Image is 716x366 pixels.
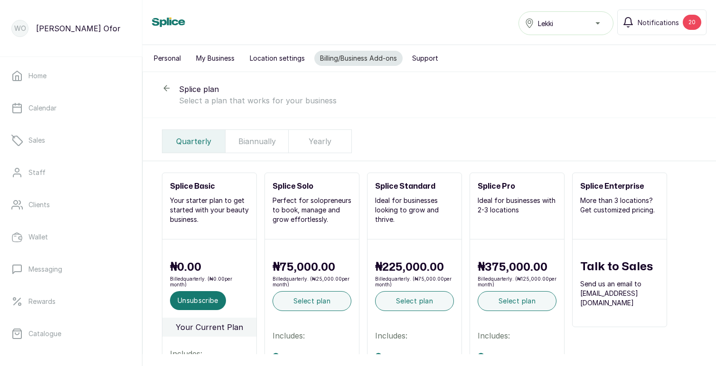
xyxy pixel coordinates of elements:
span: Lekki [538,18,553,28]
p: Billed quarterly . ( ₦125,000.00 per month) [478,276,556,287]
a: Clients [8,192,134,218]
a: Rewards [8,288,134,315]
h2: Talk to Sales [580,258,659,275]
p: Unlimited Appointments [387,353,454,360]
p: Calendar [28,103,57,113]
span: Notifications [638,18,679,27]
p: Perfect for solopreneurs to book, manage and grow effortlessly. [273,196,351,224]
p: Quarterly [176,136,211,147]
p: Includes: [170,348,249,359]
p: Includes: [375,330,454,341]
p: Your starter plan to get started with your beauty business. [170,196,249,224]
h2: ₦375,000.00 [478,259,556,276]
h2: Splice Pro [478,181,556,192]
button: Select plan [375,291,454,311]
a: Staff [8,159,134,186]
h2: Splice Basic [170,181,249,192]
p: Send us an email to [EMAIL_ADDRESS][DOMAIN_NAME] [580,279,659,308]
a: Calendar [8,95,134,121]
p: Unlimited Appointments [490,353,556,360]
p: Catalogue [28,329,61,339]
button: Select plan [478,291,556,311]
button: Notifications20 [617,9,707,35]
p: Yearly [309,136,331,147]
p: Billed quarterly . ( ₦75,000.00 per month) [375,276,454,287]
h2: ₦0.00 [170,259,249,276]
p: Messaging [28,265,62,274]
p: Billed quarterly . ( ₦25,000.00 per month) [273,276,351,287]
p: Staff [28,168,46,177]
p: WO [14,24,26,33]
h2: ₦225,000.00 [375,259,454,276]
p: Includes: [478,330,556,341]
p: Sales [28,136,45,145]
p: Includes: [273,330,351,341]
a: Sales [8,127,134,154]
div: Biannually [226,130,289,153]
button: Billing/Business Add-ons [314,51,403,66]
a: Messaging [8,256,134,283]
p: Billed quarterly . ( ₦0.00 per month) [170,276,249,287]
a: Home [8,63,134,89]
h2: Splice Enterprise [580,181,659,192]
p: Biannually [238,136,276,147]
h2: Splice Standard [375,181,454,192]
h2: Splice Solo [273,181,351,192]
button: My Business [190,51,240,66]
p: Clients [28,200,50,210]
p: More than 3 locations? Get customized pricing. [580,196,659,215]
p: Select a plan that works for your business [179,95,697,106]
h2: ₦75,000.00 [273,259,351,276]
button: Unsubscribe [170,291,226,310]
p: Ideal for businesses looking to grow and thrive. [375,196,454,224]
button: Lekki [518,11,613,35]
a: Wallet [8,224,134,250]
p: Wallet [28,232,48,242]
p: Splice plan [179,83,697,95]
button: Select plan [273,291,351,311]
div: 20 [683,15,701,30]
div: Yearly [289,130,352,153]
button: Support [406,51,444,66]
p: [PERSON_NAME] Ofor [36,23,121,34]
p: Rewards [28,297,56,306]
div: Quarterly [162,130,226,153]
p: Unlimited Appointments [285,353,351,360]
p: Your Current Plan [176,321,243,333]
p: Ideal for businesses with 2-3 locations [478,196,556,215]
a: Catalogue [8,320,134,347]
button: Personal [148,51,187,66]
button: Location settings [244,51,311,66]
p: Home [28,71,47,81]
